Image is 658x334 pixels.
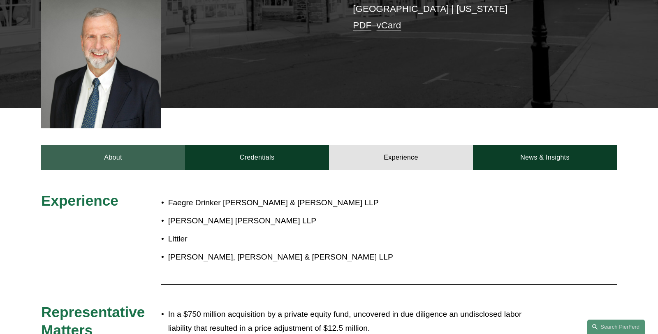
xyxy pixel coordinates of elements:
[587,320,645,334] a: Search this site
[168,196,545,210] p: Faegre Drinker [PERSON_NAME] & [PERSON_NAME] LLP
[41,193,118,209] span: Experience
[168,250,545,264] p: [PERSON_NAME], [PERSON_NAME] & [PERSON_NAME] LLP
[168,232,545,246] p: Littler
[185,145,329,170] a: Credentials
[168,214,545,228] p: [PERSON_NAME] [PERSON_NAME] LLP
[473,145,617,170] a: News & Insights
[41,145,185,170] a: About
[377,20,401,30] a: vCard
[329,145,473,170] a: Experience
[353,20,371,30] a: PDF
